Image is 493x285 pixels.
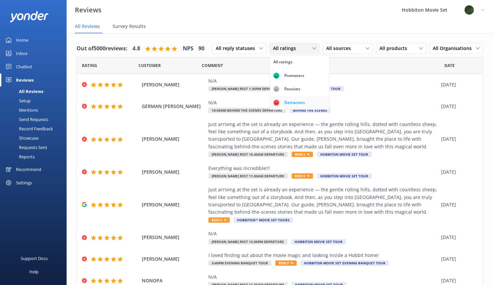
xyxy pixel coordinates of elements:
a: Setup [4,96,67,105]
span: [PERSON_NAME] [142,168,205,176]
span: 3:40pm Evening Banquet Tour [208,260,271,266]
div: Mentions [4,105,38,115]
span: Date [138,62,161,69]
div: [DATE] [441,255,474,263]
span: All products [379,45,411,52]
span: [PERSON_NAME] [142,81,205,88]
span: Reply [292,152,313,157]
div: Setup [4,96,31,105]
div: [DATE] [441,234,474,241]
div: Just arriving at the set is already an experience — the gentle rolling hills, dotted with countle... [208,186,438,216]
h3: Reviews [75,5,102,15]
div: [DATE] [441,277,474,284]
div: Help [29,265,39,278]
div: Requests Sent [4,143,47,152]
span: Reply [292,173,313,179]
div: All ratings [273,59,293,65]
div: Showcase [4,133,39,143]
span: Hobbiton™ Movie Set Tours [234,217,293,223]
a: Requests Sent [4,143,67,152]
span: GERMAN [PERSON_NAME] [142,103,205,110]
div: N/A [208,230,438,237]
div: Recommend [16,163,41,176]
div: Record Feedback [4,124,53,133]
div: [DATE] [441,201,474,208]
div: Home [16,33,28,47]
h4: Out of 5000 reviews: [77,44,127,53]
div: Everything was incredible!!! [208,165,438,172]
span: Reply [275,260,297,266]
span: Question [202,62,223,69]
span: Hobbiton Movie Set Evening Banquet Tour [301,260,389,266]
div: N/A [208,273,438,281]
span: Reply [208,217,230,223]
a: All Reviews [4,87,67,96]
span: Hobbiton Movie Set Tour [317,152,371,157]
span: Date [444,62,455,69]
span: Hobbiton Movie Set Tour [317,173,371,179]
div: Support Docs [21,252,48,265]
div: Inbox [16,47,28,60]
a: Showcase [4,133,67,143]
span: [PERSON_NAME] [142,201,205,208]
img: yonder-white-logo.png [10,11,48,22]
span: All ratings [273,45,300,52]
span: [PERSON_NAME] Rest 12.00pm Departure [208,239,287,244]
div: [DATE] [441,81,474,88]
div: Chatbot [16,60,32,73]
span: Hobbiton Movie Set Tour [291,239,346,244]
div: [DATE] [441,135,474,143]
span: All Reviews [75,23,100,30]
div: N/A [208,99,438,106]
span: [PERSON_NAME] [142,234,205,241]
div: Settings [16,176,32,189]
span: NONOPA [142,277,205,284]
img: 34-1720495293.png [464,5,474,15]
div: [DATE] [441,168,474,176]
div: Send Requests [4,115,48,124]
span: All Organisations [433,45,476,52]
span: Survey Results [113,23,146,30]
span: [PERSON_NAME] [142,255,205,263]
div: Promoters [279,72,309,79]
div: Just arriving at the set is already an experience — the gentle rolling hills, dotted with countle... [208,121,438,151]
h4: NPS [183,44,193,53]
span: All reply statuses [216,45,259,52]
span: Behind The Scenes [290,108,331,113]
div: N/A [208,77,438,85]
span: [PERSON_NAME] Rest 11.00am Departure [208,173,288,179]
div: Reports [4,152,35,161]
div: Passives [279,86,305,92]
h4: 90 [198,44,204,53]
span: All sources [326,45,355,52]
div: Detractors [279,99,310,106]
h4: 4.8 [132,44,140,53]
span: Date [82,62,97,69]
a: Reports [4,152,67,161]
a: Mentions [4,105,67,115]
span: [PERSON_NAME] Rest 10.40am Departure [208,152,288,157]
div: [DATE] [441,103,474,110]
div: I loved finding out about the movie magic and looking inside a Hobbit home! [208,252,438,259]
a: Record Feedback [4,124,67,133]
a: Send Requests [4,115,67,124]
span: [PERSON_NAME] Rest 1.50pm Departure [208,86,285,91]
div: All Reviews [4,87,43,96]
span: 10:50am Behind The Scenes Departure [208,108,286,113]
div: Reviews [16,73,34,87]
span: [PERSON_NAME] [142,135,205,143]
